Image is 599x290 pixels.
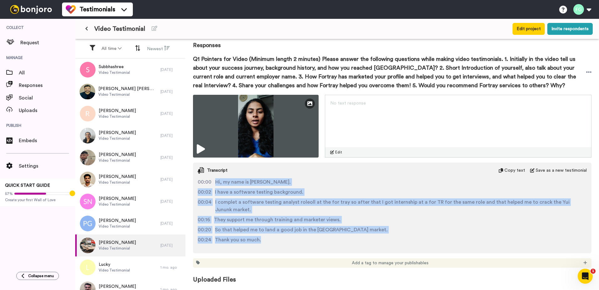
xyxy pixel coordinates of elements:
[28,273,54,278] span: Collapse menu
[160,133,182,138] div: [DATE]
[193,95,319,158] img: cded6da2-527d-4a50-bacc-f12c15dc4578-thumbnail_full-1757432261.jpg
[20,39,75,46] span: Request
[75,147,185,169] a: [PERSON_NAME]Video Testimonial[DATE]
[80,62,96,78] img: s.png
[160,67,182,72] div: [DATE]
[19,137,75,144] span: Embeds
[160,155,182,160] div: [DATE]
[19,82,75,89] span: Responses
[19,94,75,102] span: Social
[80,172,96,187] img: f3327d00-a4cc-4bd8-be9c-da483ae3eca6.jpeg
[99,152,136,158] span: [PERSON_NAME]
[75,191,185,212] a: [PERSON_NAME]Video Testimonial[DATE]
[99,268,130,273] span: Video Testimonial
[75,169,185,191] a: [PERSON_NAME]Video Testimonial[DATE]
[99,261,130,268] span: Lucky
[80,150,96,165] img: 558dd684-bf25-4917-add9-1cd29acff629.jpeg
[536,167,587,174] span: Save as a new testimonial
[80,128,96,143] img: 8c4aa82b-0094-4c89-af6c-ab7667e871e7.jpeg
[160,111,182,116] div: [DATE]
[215,226,388,234] span: So that helped me to land a good job in the [GEOGRAPHIC_DATA] market.
[75,256,185,278] a: LuckyVideo Testimonial1 mo. ago
[16,272,59,280] button: Collapse menu
[99,196,136,202] span: [PERSON_NAME]
[80,260,96,275] img: l.png
[198,226,211,234] span: 00:20
[99,174,136,180] span: [PERSON_NAME]
[99,136,136,141] span: Video Testimonial
[80,106,96,121] img: r.png
[8,5,55,14] img: bj-logo-header-white.svg
[99,114,136,119] span: Video Testimonial
[94,24,145,33] span: Video Testimonial
[5,191,13,196] span: 57%
[80,84,95,99] img: d947083e-1260-4875-9b2b-95ba0a8f5918.jpeg
[99,130,136,136] span: [PERSON_NAME]
[198,188,211,196] span: 00:02
[215,198,587,213] span: I complet a software testing analyst roleoll at the for tray so after that I got internship at a ...
[75,125,185,147] a: [PERSON_NAME]Video Testimonial[DATE]
[5,183,50,188] span: QUICK START GUIDE
[80,5,115,14] span: Testimonials
[19,162,75,170] span: Settings
[66,4,76,14] img: tm-color.svg
[214,216,341,223] span: They support me through training and marketer views.
[70,191,75,196] div: Tooltip anchor
[75,234,185,256] a: [PERSON_NAME]Video Testimonial[DATE]
[19,69,75,77] span: All
[99,239,136,246] span: [PERSON_NAME]
[99,64,130,70] span: Subbhashree
[98,43,125,54] button: All time
[160,177,182,182] div: [DATE]
[207,167,227,174] span: Transcript
[99,246,136,251] span: Video Testimonial
[143,43,174,55] button: Newest
[99,180,136,185] span: Video Testimonial
[198,178,211,186] span: 00:00
[160,243,182,248] div: [DATE]
[352,260,429,266] span: Add a tag to manage your publishables
[591,269,596,274] span: 1
[98,92,157,97] span: Video Testimonial
[80,238,96,253] img: 7e58658b-e67b-4402-a543-a02ee46e31dc.jpeg
[198,216,210,223] span: 00:16
[99,224,136,229] span: Video Testimonial
[99,108,136,114] span: [PERSON_NAME]
[160,221,182,226] div: [DATE]
[160,265,182,270] div: 1 mo. ago
[198,236,211,244] span: 00:24
[19,107,75,114] span: Uploads
[578,269,593,284] iframe: Intercom live chat
[80,216,96,231] img: pg.png
[198,198,211,213] span: 00:04
[215,236,261,244] span: Thank you so much.
[215,178,291,186] span: Hi, my name is [PERSON_NAME].
[5,197,70,202] span: Create your first Wall of Love
[215,188,303,196] span: I have a software testing background.
[547,23,593,35] button: Invite respondents
[75,59,185,81] a: SubbhashreeVideo Testimonial[DATE]
[160,199,182,204] div: [DATE]
[335,150,342,155] span: Edit
[193,55,586,90] span: Q1 Pointers for Video (Minimum length 2 minutes) Please answer the following questions while maki...
[99,70,130,75] span: Video Testimonial
[98,86,157,92] span: [PERSON_NAME] [PERSON_NAME]
[99,158,136,163] span: Video Testimonial
[99,283,136,290] span: [PERSON_NAME]
[193,268,591,284] span: Uploaded Files
[75,103,185,125] a: [PERSON_NAME]Video Testimonial[DATE]
[193,33,591,50] span: Responses
[513,23,545,35] button: Edit project
[160,89,182,94] div: [DATE]
[330,101,366,105] span: No text response
[99,217,136,224] span: [PERSON_NAME]
[99,202,136,207] span: Video Testimonial
[80,194,96,209] img: sn.png
[504,167,525,174] span: Copy text
[198,167,204,174] img: transcript.svg
[75,212,185,234] a: [PERSON_NAME]Video Testimonial[DATE]
[75,81,185,103] a: [PERSON_NAME] [PERSON_NAME]Video Testimonial[DATE]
